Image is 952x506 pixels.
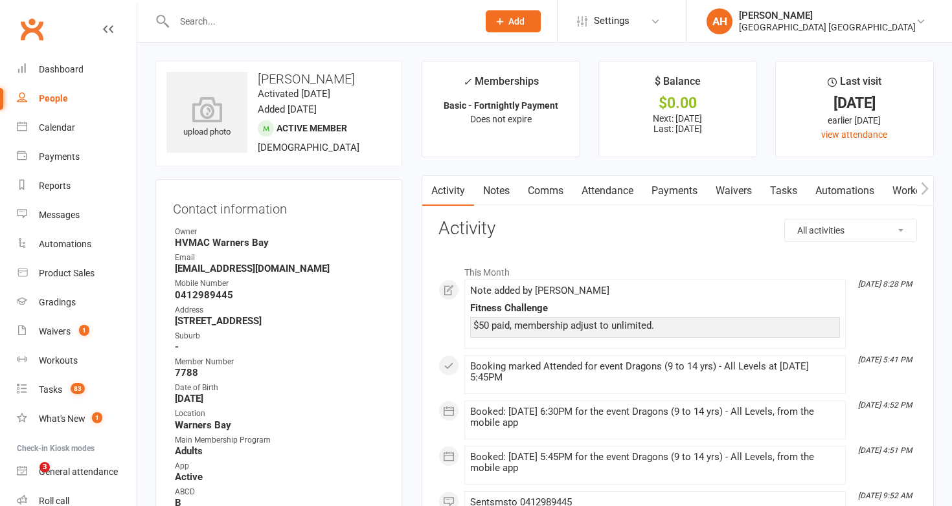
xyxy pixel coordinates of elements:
[258,104,317,115] time: Added [DATE]
[175,445,385,457] strong: Adults
[258,142,359,153] span: [DEMOGRAPHIC_DATA]
[438,219,917,239] h3: Activity
[739,10,916,21] div: [PERSON_NAME]
[39,93,68,104] div: People
[258,88,330,100] time: Activated [DATE]
[470,285,840,296] div: Note added by [PERSON_NAME]
[611,113,745,134] p: Next: [DATE] Last: [DATE]
[470,303,840,314] div: Fitness Challenge
[17,113,137,142] a: Calendar
[594,6,629,36] span: Settings
[39,384,62,395] div: Tasks
[39,297,76,307] div: Gradings
[519,176,572,206] a: Comms
[473,320,837,331] div: $50 paid, membership adjust to unlimited.
[438,259,917,280] li: This Month
[13,462,44,493] iframe: Intercom live chat
[486,10,541,32] button: Add
[175,367,385,379] strong: 7788
[17,259,137,288] a: Product Sales
[17,201,137,230] a: Messages
[17,84,137,113] a: People
[444,100,558,111] strong: Basic - Fortnightly Payment
[611,96,745,110] div: $0.00
[17,404,137,434] a: What's New1
[17,346,137,375] a: Workouts
[175,356,385,368] div: Member Number
[17,142,137,171] a: Payments
[175,278,385,290] div: Mobile Number
[39,467,118,477] div: General attendance
[17,457,137,487] a: General attendance kiosk mode
[828,73,881,96] div: Last visit
[40,462,50,472] span: 3
[858,401,912,410] i: [DATE] 4:52 PM
[39,151,80,162] div: Payments
[166,96,247,139] div: upload photo
[175,434,385,446] div: Main Membership Program
[655,73,701,96] div: $ Balance
[175,330,385,342] div: Suburb
[470,406,840,428] div: Booked: [DATE] 6:30PM for the event Dragons (9 to 14 yrs) - All Levels, from the mobile app
[175,252,385,264] div: Email
[175,408,385,420] div: Location
[739,21,916,33] div: [GEOGRAPHIC_DATA] [GEOGRAPHIC_DATA]
[821,129,887,140] a: view attendance
[92,412,102,423] span: 1
[39,496,69,506] div: Roll call
[17,55,137,84] a: Dashboard
[175,471,385,483] strong: Active
[175,419,385,431] strong: Warners Bay
[175,486,385,498] div: ABCD
[175,226,385,238] div: Owner
[858,446,912,455] i: [DATE] 4:51 PM
[707,176,761,206] a: Waivers
[17,317,137,346] a: Waivers 1
[175,315,385,327] strong: [STREET_ADDRESS]
[470,452,840,474] div: Booked: [DATE] 5:45PM for the event Dragons (9 to 14 yrs) - All Levels, from the mobile app
[474,176,519,206] a: Notes
[39,326,71,336] div: Waivers
[39,122,75,133] div: Calendar
[508,16,525,27] span: Add
[642,176,707,206] a: Payments
[175,289,385,301] strong: 0412989445
[572,176,642,206] a: Attendance
[39,64,84,74] div: Dashboard
[39,413,85,424] div: What's New
[883,176,945,206] a: Workouts
[39,181,71,191] div: Reports
[761,176,806,206] a: Tasks
[39,239,91,249] div: Automations
[806,176,883,206] a: Automations
[39,210,80,220] div: Messages
[788,113,922,127] div: earlier [DATE]
[175,341,385,353] strong: -
[858,355,912,364] i: [DATE] 5:41 PM
[17,230,137,259] a: Automations
[463,73,539,97] div: Memberships
[175,393,385,404] strong: [DATE]
[166,72,391,86] h3: [PERSON_NAME]
[17,171,137,201] a: Reports
[470,114,532,124] span: Does not expire
[175,460,385,472] div: App
[788,96,922,110] div: [DATE]
[175,263,385,274] strong: [EMAIL_ADDRESS][DOMAIN_NAME]
[17,288,137,317] a: Gradings
[422,176,474,206] a: Activity
[707,8,732,34] div: AH
[39,355,78,366] div: Workouts
[16,13,48,45] a: Clubworx
[277,123,347,133] span: Active member
[858,491,912,500] i: [DATE] 9:52 AM
[17,375,137,404] a: Tasks 83
[858,280,912,289] i: [DATE] 8:28 PM
[175,304,385,316] div: Address
[175,237,385,248] strong: HVMAC Warners Bay
[173,197,385,216] h3: Contact information
[79,325,89,336] span: 1
[71,383,85,394] span: 83
[175,382,385,394] div: Date of Birth
[470,361,840,383] div: Booking marked Attended for event Dragons (9 to 14 yrs) - All Levels at [DATE] 5:45PM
